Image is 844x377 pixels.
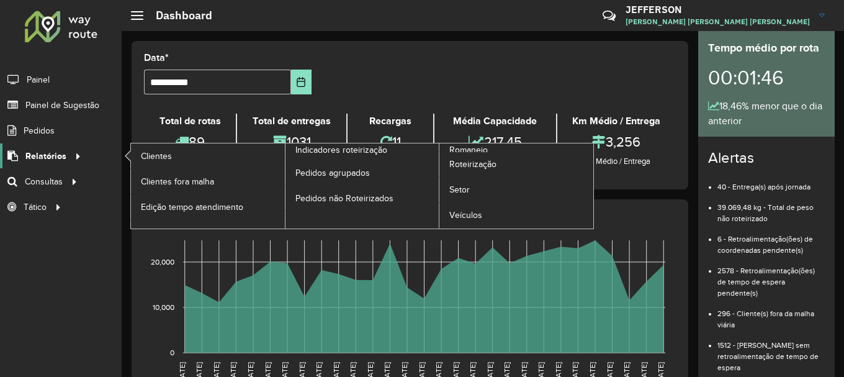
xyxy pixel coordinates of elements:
[141,201,243,214] span: Edição tempo atendimento
[141,175,214,188] span: Clientes fora malha
[24,124,55,137] span: Pedidos
[351,129,430,155] div: 11
[147,114,233,129] div: Total de rotas
[439,203,593,228] a: Veículos
[24,201,47,214] span: Tático
[240,129,343,155] div: 1031
[560,114,673,129] div: Km Médio / Entrega
[596,2,622,29] a: Contato Rápido
[170,348,174,357] text: 0
[449,183,470,196] span: Setor
[626,4,810,16] h3: JEFFERSON
[131,169,285,194] a: Clientes fora malha
[560,155,673,168] div: Km Médio / Entrega
[285,186,439,211] a: Pedidos não Roteirizados
[717,256,825,299] li: 2578 - Retroalimentação(ões) de tempo de espera pendente(s)
[439,178,593,202] a: Setor
[144,50,169,65] label: Data
[143,9,212,22] h2: Dashboard
[25,150,66,163] span: Relatórios
[560,129,673,155] div: 3,256
[295,166,370,179] span: Pedidos agrupados
[449,209,482,222] span: Veículos
[717,299,825,330] li: 296 - Cliente(s) fora da malha viária
[295,143,387,157] span: Indicadores roteirização
[147,129,233,155] div: 89
[25,175,63,188] span: Consultas
[285,143,594,229] a: Romaneio
[717,330,825,373] li: 1512 - [PERSON_NAME] sem retroalimentação de tempo de espera
[708,149,825,167] h4: Alertas
[449,158,496,171] span: Roteirização
[708,40,825,57] div: Tempo médio por rota
[717,172,825,193] li: 40 - Entrega(s) após jornada
[438,129,552,155] div: 217,45
[131,194,285,219] a: Edição tempo atendimento
[717,193,825,224] li: 39.069,48 kg - Total de peso não roteirizado
[717,224,825,256] li: 6 - Retroalimentação(ões) de coordenadas pendente(s)
[25,99,99,112] span: Painel de Sugestão
[240,114,343,129] div: Total de entregas
[438,114,552,129] div: Média Capacidade
[708,57,825,99] div: 00:01:46
[153,303,174,311] text: 10,000
[351,114,430,129] div: Recargas
[439,152,593,177] a: Roteirização
[131,143,439,229] a: Indicadores roteirização
[151,258,174,266] text: 20,000
[708,99,825,129] div: 18,46% menor que o dia anterior
[141,150,172,163] span: Clientes
[285,160,439,185] a: Pedidos agrupados
[449,143,488,157] span: Romaneio
[291,70,312,94] button: Choose Date
[27,73,50,86] span: Painel
[626,16,810,27] span: [PERSON_NAME] [PERSON_NAME] [PERSON_NAME]
[295,192,393,205] span: Pedidos não Roteirizados
[131,143,285,168] a: Clientes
